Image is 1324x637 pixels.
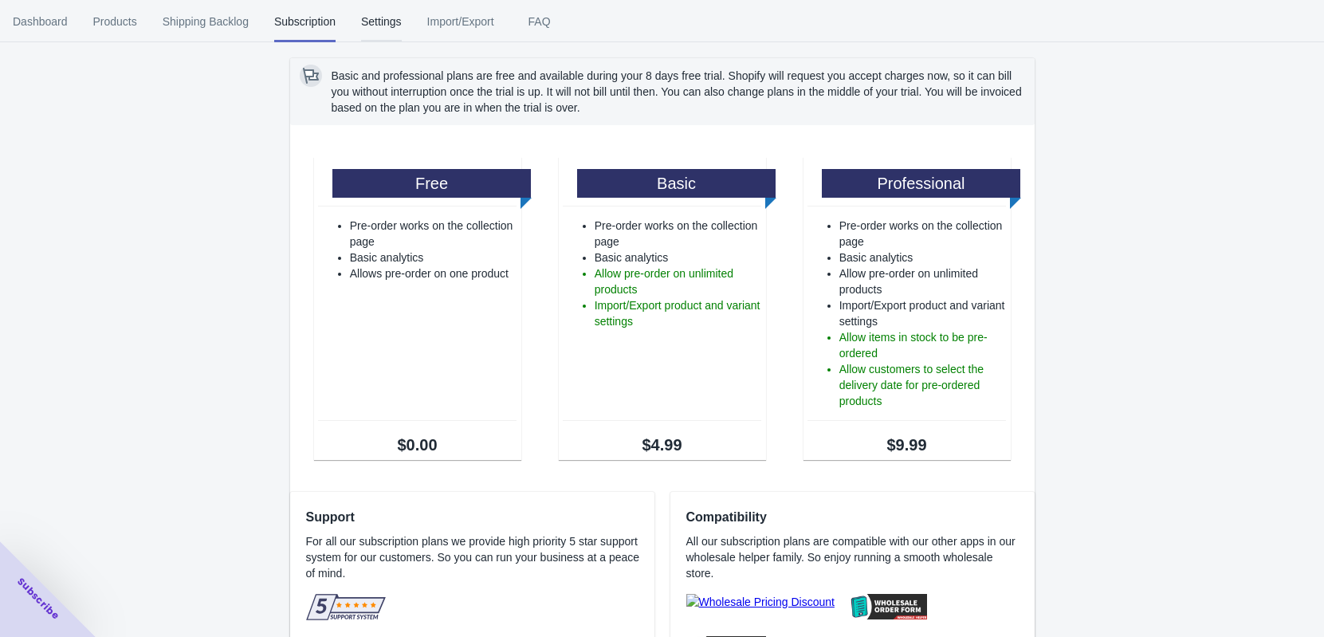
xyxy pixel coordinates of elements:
span: $9.99 [807,437,1007,453]
span: FAQ [520,1,560,42]
span: Import/Export [427,1,494,42]
li: Import/Export product and variant settings [839,297,1007,329]
li: Basic analytics [595,250,762,265]
span: Shipping Backlog [163,1,249,42]
h2: Support [306,508,651,527]
li: Allow pre-order on unlimited products [839,265,1007,297]
li: Import/Export product and variant settings [595,297,762,329]
li: Pre-order works on the collection page [350,218,517,250]
li: Allows pre-order on one product [350,265,517,281]
img: Wholesale Pricing Discount [686,594,835,610]
span: Dashboard [13,1,68,42]
img: 5 star support [306,594,386,620]
li: Pre-order works on the collection page [595,218,762,250]
li: Basic analytics [839,250,1007,265]
p: All our subscription plans are compatible with our other apps in our wholesale helper family. So ... [686,533,1019,581]
li: Allow customers to select the delivery date for pre-ordered products [839,361,1007,409]
p: Basic and professional plans are free and available during your 8 days free trial. Shopify will r... [332,68,1025,116]
h2: Compatibility [686,508,1019,527]
h1: Professional [822,169,1021,198]
span: Subscribe [14,575,62,623]
span: $4.99 [563,437,762,453]
span: Products [93,1,137,42]
span: Subscription [274,1,336,42]
h1: Basic [577,169,776,198]
span: $0.00 [318,437,517,453]
h1: Free [332,169,532,198]
li: Allow items in stock to be pre-ordered [839,329,1007,361]
p: For all our subscription plans we provide high priority 5 star support system for our customers. ... [306,533,651,581]
li: Allow pre-order on unlimited products [595,265,762,297]
img: single page order form [847,594,927,619]
span: Settings [361,1,402,42]
li: Basic analytics [350,250,517,265]
li: Pre-order works on the collection page [839,218,1007,250]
